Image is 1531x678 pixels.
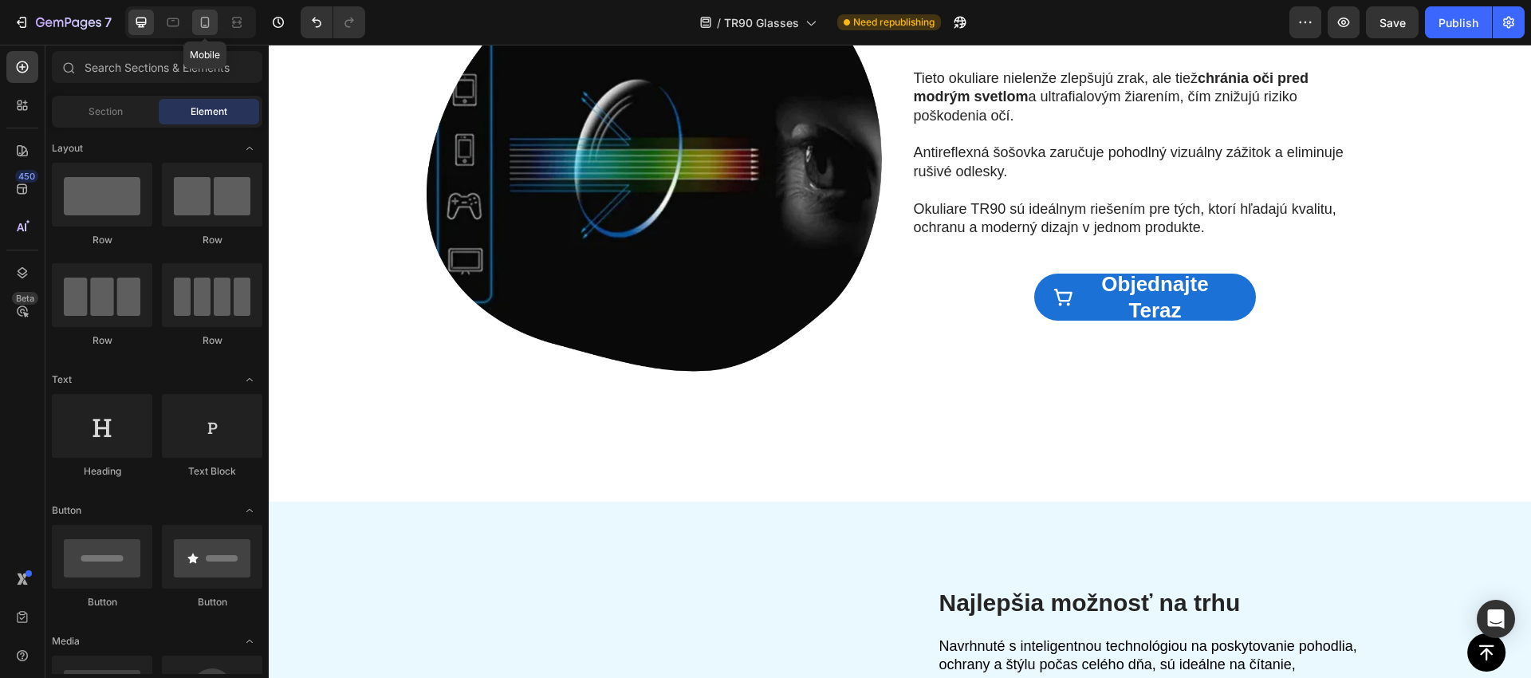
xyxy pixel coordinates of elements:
span: Toggle open [237,629,262,654]
p: 7 [104,13,112,32]
button: 7 [6,6,119,38]
span: Toggle open [237,498,262,523]
span: Layout [52,141,83,156]
div: Heading [52,464,152,479]
span: objednajte teraz [832,227,939,278]
div: Publish [1439,14,1478,31]
input: Search Sections & Elements [52,51,262,83]
span: Save [1379,16,1406,30]
div: Button [162,595,262,609]
span: Need republishing [853,15,935,30]
a: objednajte teraz [765,229,987,276]
div: Text Block [162,464,262,479]
span: TR90 Glasses [724,14,799,31]
div: 450 [15,170,38,183]
div: Undo/Redo [301,6,365,38]
span: Najlepšia možnosť na trhu [671,545,972,571]
button: Save [1366,6,1419,38]
span: Text [52,373,72,387]
div: Open Intercom Messenger [1477,600,1515,638]
button: Publish [1425,6,1492,38]
span: Toggle open [237,136,262,161]
span: Media [52,634,80,648]
div: Row [162,233,262,247]
div: Row [52,333,152,348]
iframe: Design area [269,45,1531,678]
span: / [717,14,721,31]
p: Okuliare TR90 sú ideálnym riešením pre tých, ktorí hľadajú kvalitu, ochranu a moderný dizajn v je... [645,156,1083,193]
p: Tieto okuliare nielenže zlepšujú zrak, ale tiež a ultrafialovým žiarením, čím znižujú riziko pošk... [645,25,1083,81]
span: Toggle open [237,367,262,392]
p: Antireflexná šošovka zaručuje pohodlný vizuálny zážitok a eliminuje rušivé odlesky. [645,99,1083,136]
div: Beta [12,292,38,305]
div: Button [52,595,152,609]
div: Row [162,333,262,348]
span: Button [52,503,81,518]
div: Row [52,233,152,247]
span: Section [89,104,123,119]
span: Element [191,104,227,119]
